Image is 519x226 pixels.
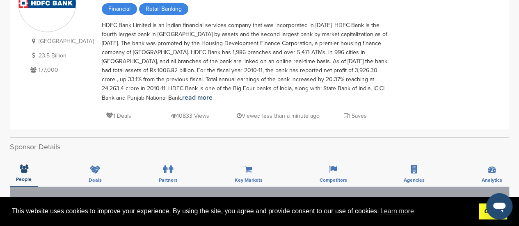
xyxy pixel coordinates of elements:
[379,205,415,217] a: learn more about cookies
[159,178,178,183] span: Partners
[102,3,137,15] span: Financial
[486,193,512,219] iframe: Button to launch messaging window
[10,142,509,153] h2: Sponsor Details
[234,178,262,183] span: Key Markets
[139,3,188,15] span: Retail Banking
[482,178,502,183] span: Analytics
[237,111,320,121] p: Viewed less than a minute ago
[319,178,347,183] span: Competitors
[12,205,472,217] span: This website uses cookies to improve your experience. By using the site, you agree and provide co...
[171,111,209,121] p: 10833 Views
[16,177,32,182] span: People
[89,178,102,183] span: Deals
[28,36,94,46] p: [GEOGRAPHIC_DATA]
[479,203,507,220] a: dismiss cookie message
[106,111,131,121] p: 1 Deals
[102,21,389,103] div: HDFC Bank Limited is an Indian financial services company that was incorporated in [DATE]. HDFC B...
[182,94,213,102] a: read more
[344,111,367,121] p: 1 Saves
[28,65,94,75] p: 177,000
[404,178,425,183] span: Agencies
[28,50,94,61] p: 23.5 Billion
